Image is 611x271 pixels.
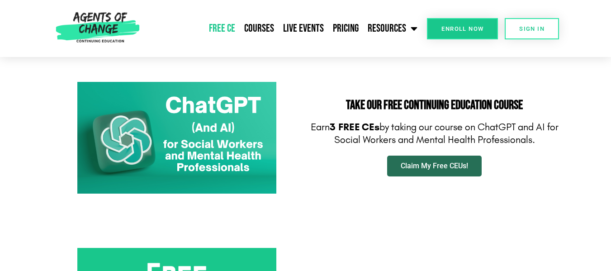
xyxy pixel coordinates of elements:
[519,26,545,32] span: SIGN IN
[143,17,422,40] nav: Menu
[204,17,240,40] a: Free CE
[240,17,279,40] a: Courses
[427,18,498,39] a: Enroll Now
[279,17,328,40] a: Live Events
[330,121,379,133] b: 3 FREE CEs
[505,18,559,39] a: SIGN IN
[401,162,468,170] span: Claim My Free CEUs!
[310,99,559,112] h2: Take Our FREE Continuing Education Course
[328,17,363,40] a: Pricing
[387,156,482,176] a: Claim My Free CEUs!
[363,17,422,40] a: Resources
[310,121,559,147] p: Earn by taking our course on ChatGPT and AI for Social Workers and Mental Health Professionals.
[441,26,483,32] span: Enroll Now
